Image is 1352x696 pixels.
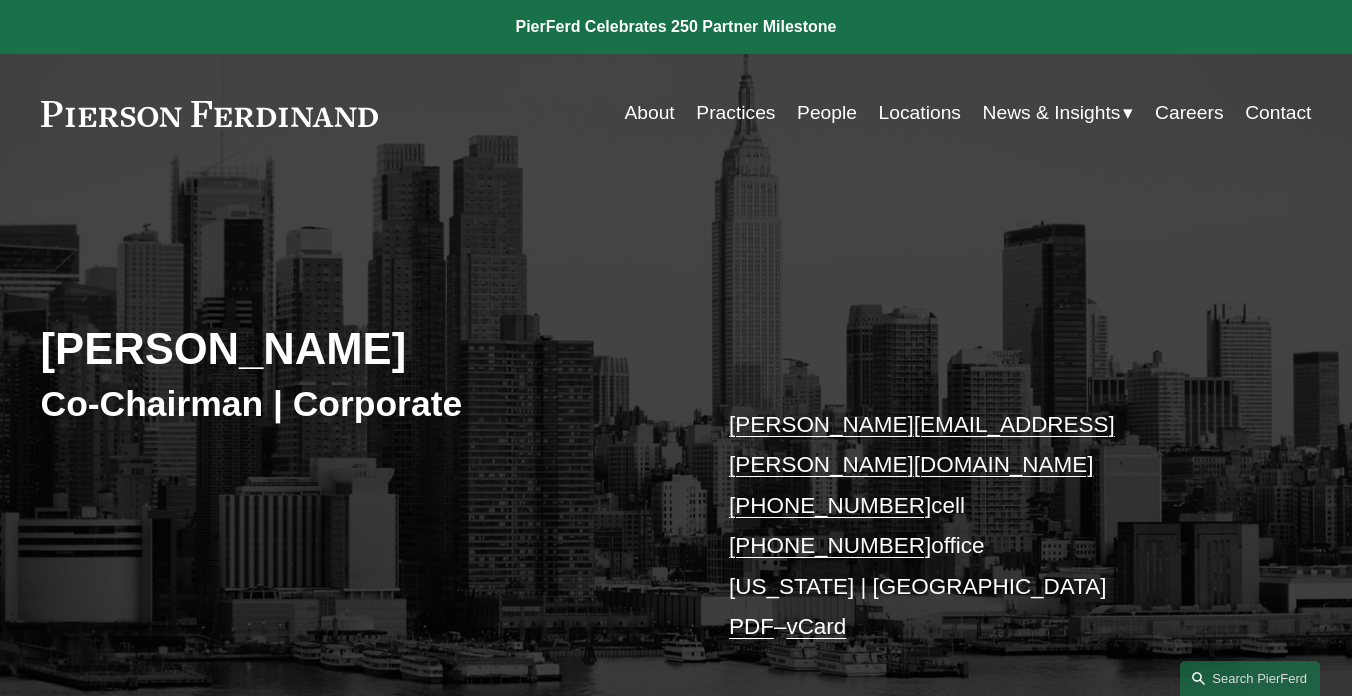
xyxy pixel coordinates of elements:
[729,614,774,639] a: PDF
[696,94,775,132] a: Practices
[797,94,857,132] a: People
[729,493,931,518] a: [PHONE_NUMBER]
[786,614,846,639] a: vCard
[879,94,961,132] a: Locations
[1245,94,1311,132] a: Contact
[41,323,676,376] h2: [PERSON_NAME]
[41,383,676,427] h3: Co-Chairman | Corporate
[983,96,1121,131] span: News & Insights
[1180,661,1320,696] a: Search this site
[729,412,1115,477] a: [PERSON_NAME][EMAIL_ADDRESS][PERSON_NAME][DOMAIN_NAME]
[1155,94,1223,132] a: Careers
[729,405,1259,648] p: cell office [US_STATE] | [GEOGRAPHIC_DATA] –
[983,94,1134,132] a: folder dropdown
[729,533,931,558] a: [PHONE_NUMBER]
[624,94,674,132] a: About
